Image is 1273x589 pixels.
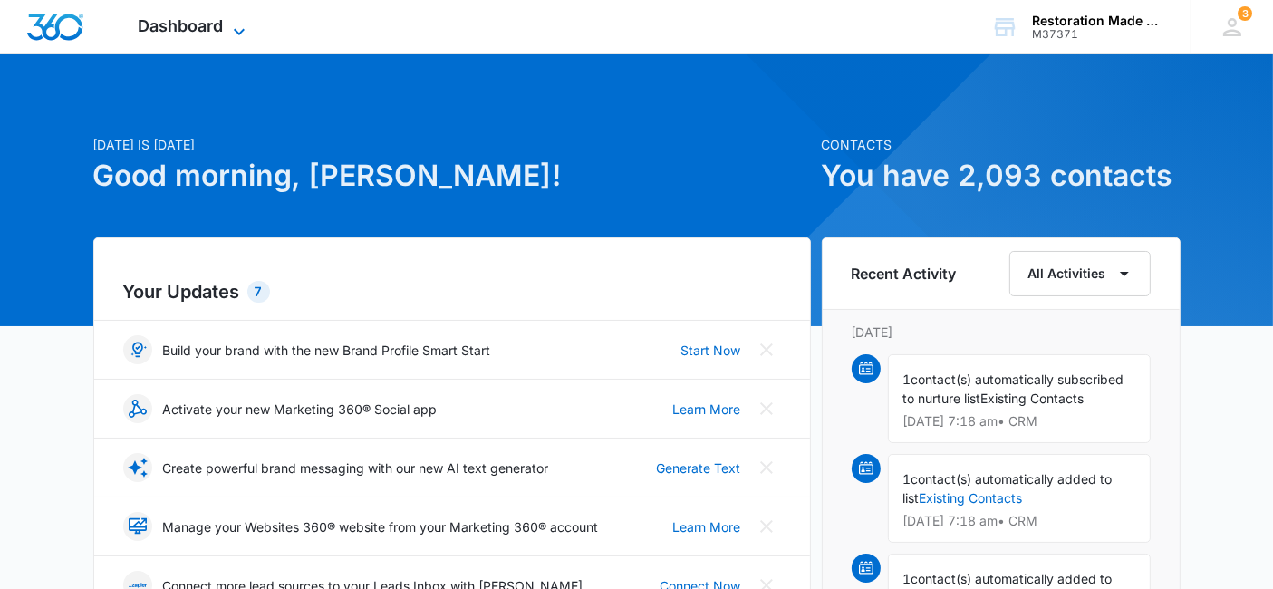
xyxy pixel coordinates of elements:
a: Existing Contacts [920,490,1023,506]
p: [DATE] is [DATE] [93,135,811,154]
button: Close [752,512,781,541]
a: Start Now [681,341,741,360]
span: 1 [903,372,911,387]
div: 7 [247,281,270,303]
div: account id [1032,28,1164,41]
div: account name [1032,14,1164,28]
p: Activate your new Marketing 360® Social app [163,400,438,419]
h1: Good morning, [PERSON_NAME]! [93,154,811,198]
p: Create powerful brand messaging with our new AI text generator [163,459,549,478]
a: Learn More [673,400,741,419]
span: Existing Contacts [981,391,1085,406]
span: Dashboard [139,16,224,35]
button: Close [752,453,781,482]
h1: You have 2,093 contacts [822,154,1181,198]
a: Learn More [673,517,741,536]
h2: Your Updates [123,278,781,305]
p: [DATE] 7:18 am • CRM [903,515,1135,527]
span: 3 [1238,6,1252,21]
p: Build your brand with the new Brand Profile Smart Start [163,341,491,360]
p: Contacts [822,135,1181,154]
p: [DATE] [852,323,1151,342]
span: 1 [903,571,911,586]
div: notifications count [1238,6,1252,21]
button: Close [752,394,781,423]
span: contact(s) automatically subscribed to nurture list [903,372,1124,406]
a: Generate Text [657,459,741,478]
button: Close [752,335,781,364]
button: All Activities [1009,251,1151,296]
span: 1 [903,471,911,487]
h6: Recent Activity [852,263,957,285]
p: Manage your Websites 360® website from your Marketing 360® account [163,517,599,536]
p: [DATE] 7:18 am • CRM [903,415,1135,428]
span: contact(s) automatically added to list [903,471,1113,506]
